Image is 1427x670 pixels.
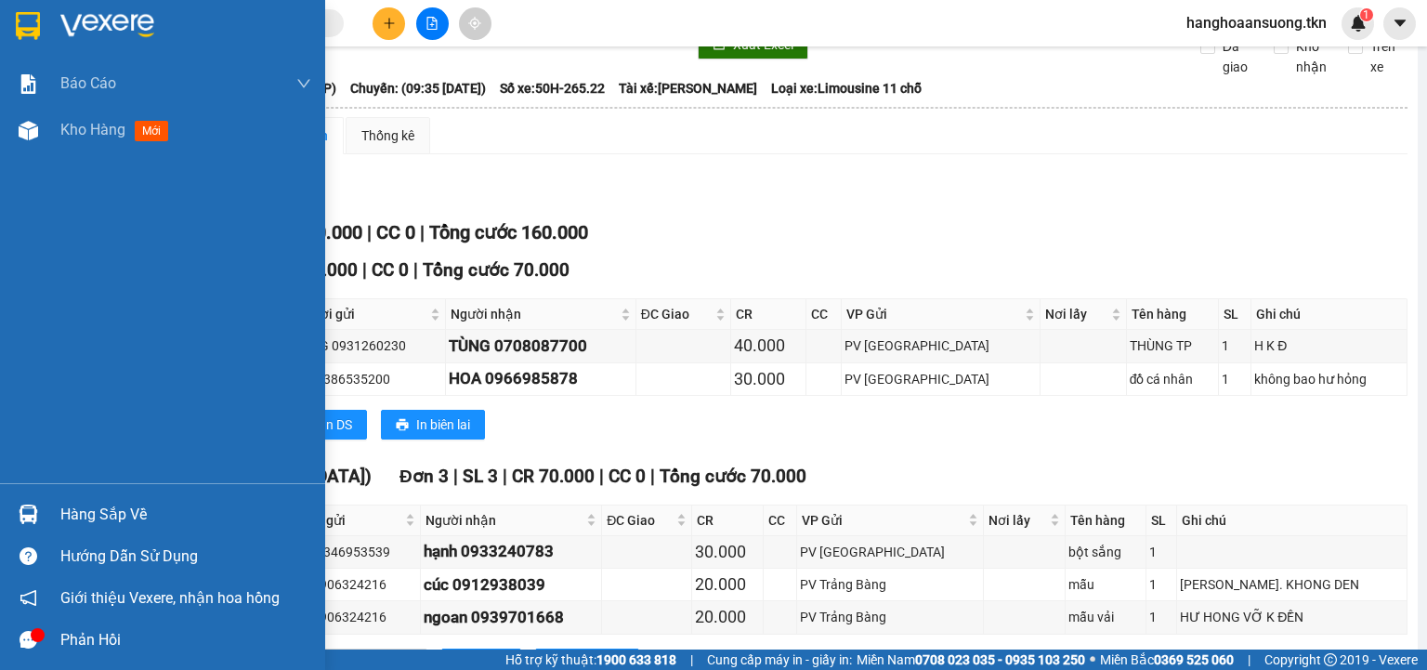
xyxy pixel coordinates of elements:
[1180,574,1404,595] div: [PERSON_NAME]. KHONG DEN
[459,7,491,40] button: aim
[660,466,806,487] span: Tổng cước 70.000
[361,125,414,146] div: Thống kê
[416,414,470,435] span: In biên lai
[1254,335,1404,356] div: H K Đ
[1254,369,1404,389] div: không bao hư hỏng
[802,510,965,531] span: VP Gửi
[425,510,583,531] span: Người nhận
[797,569,985,601] td: PV Trảng Bàng
[1180,607,1404,627] div: HƯ HONG VỠ K ĐỀN
[381,410,485,440] button: printerIn biên lai
[463,466,498,487] span: SL 3
[512,466,595,487] span: CR 70.000
[842,363,1040,396] td: PV Tây Ninh
[1130,335,1215,356] div: THÙNG TP
[734,333,803,359] div: 40.000
[800,542,981,562] div: PV [GEOGRAPHIC_DATA]
[1068,607,1143,627] div: mẫu vải
[60,586,280,610] span: Giới thiệu Vexere, nhận hoa hồng
[451,304,616,324] span: Người nhận
[449,366,632,391] div: HOA 0966985878
[1149,607,1173,627] div: 1
[731,299,806,330] th: CR
[294,369,443,389] div: CƯ 0386535200
[1360,8,1373,21] sup: 1
[296,76,311,91] span: down
[607,510,673,531] span: ĐC Giao
[1383,7,1416,40] button: caret-down
[275,259,358,281] span: CR 70.000
[376,221,415,243] span: CC 0
[1363,8,1369,21] span: 1
[399,466,449,487] span: Đơn 3
[846,304,1020,324] span: VP Gửi
[1146,506,1177,536] th: SL
[1127,299,1219,330] th: Tên hàng
[797,536,985,569] td: PV Tây Ninh
[844,335,1036,356] div: PV [GEOGRAPHIC_DATA]
[1068,574,1143,595] div: mẫu
[60,121,125,138] span: Kho hàng
[988,510,1046,531] span: Nơi lấy
[420,221,425,243] span: |
[771,78,922,99] span: Loại xe: Limousine 11 chỗ
[1215,36,1261,77] span: Đã giao
[19,121,38,140] img: warehouse-icon
[1154,652,1234,667] strong: 0369 525 060
[806,299,842,330] th: CC
[1248,650,1250,670] span: |
[619,78,757,99] span: Tài xế: [PERSON_NAME]
[1350,15,1367,32] img: icon-new-feature
[707,650,852,670] span: Cung cấp máy in - giấy in:
[764,506,797,536] th: CC
[1363,36,1408,77] span: Trên xe
[350,78,486,99] span: Chuyến: (09:35 [DATE])
[19,505,38,524] img: warehouse-icon
[505,650,676,670] span: Hỗ trợ kỹ thuật:
[797,601,985,634] td: PV Trảng Bàng
[692,506,764,536] th: CR
[20,547,37,565] span: question-circle
[367,221,372,243] span: |
[915,652,1085,667] strong: 0708 023 035 - 0935 103 250
[20,589,37,607] span: notification
[284,542,417,562] div: ngọc 0346953539
[857,650,1085,670] span: Miền Nam
[1222,369,1248,389] div: 1
[413,259,418,281] span: |
[1251,299,1407,330] th: Ghi chú
[60,626,311,654] div: Phản hồi
[20,631,37,649] span: message
[1324,653,1337,666] span: copyright
[295,304,427,324] span: Người gửi
[1090,656,1095,663] span: ⚪️
[1177,506,1407,536] th: Ghi chú
[1222,335,1248,356] div: 1
[641,304,712,324] span: ĐC Giao
[60,543,311,571] div: Hướng dẫn sử dụng
[19,74,38,94] img: solution-icon
[449,334,632,359] div: TÙNG 0708087700
[1130,369,1215,389] div: đồ cá nhân
[599,466,604,487] span: |
[695,571,760,598] div: 20.000
[284,574,417,595] div: bình 0906324216
[424,572,599,598] div: cúc 0912938039
[650,466,655,487] span: |
[294,335,443,356] div: DUNG 0931260230
[609,466,646,487] span: CC 0
[468,17,481,30] span: aim
[396,418,409,433] span: printer
[453,466,458,487] span: |
[286,510,401,531] span: Người gửi
[800,607,981,627] div: PV Trảng Bàng
[373,7,405,40] button: plus
[1149,574,1173,595] div: 1
[1172,11,1342,34] span: hanghoaansuong.tkn
[596,652,676,667] strong: 1900 633 818
[695,539,760,565] div: 30.000
[842,330,1040,362] td: PV Tây Ninh
[362,259,367,281] span: |
[284,607,417,627] div: bình 0906324216
[1100,650,1234,670] span: Miền Bắc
